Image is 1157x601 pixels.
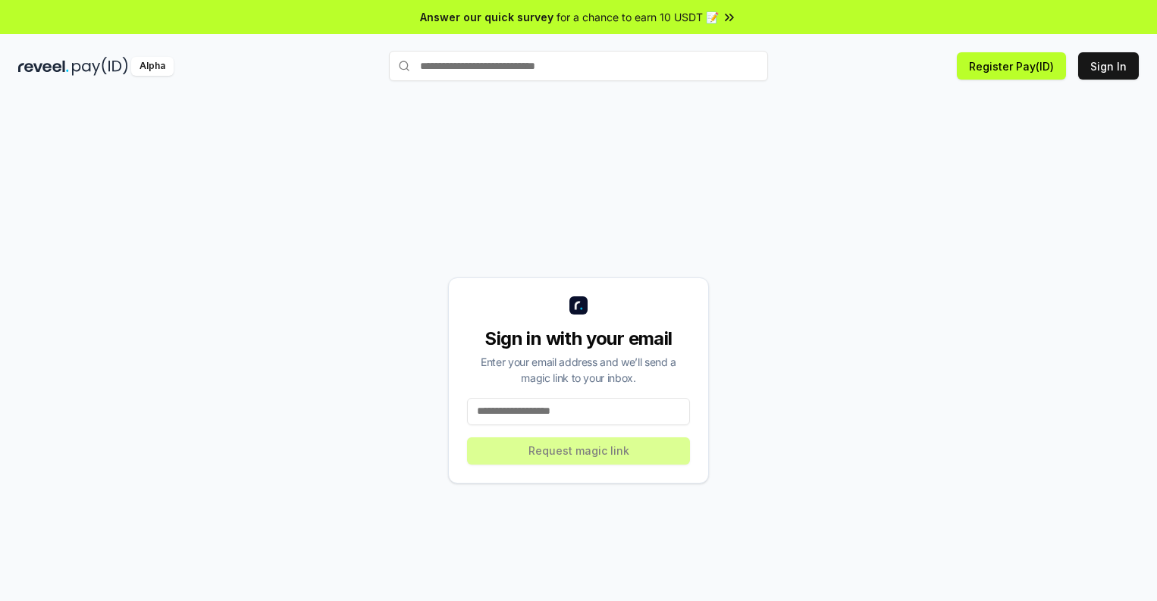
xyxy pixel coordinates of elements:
button: Sign In [1078,52,1139,80]
img: logo_small [569,296,588,315]
button: Register Pay(ID) [957,52,1066,80]
div: Enter your email address and we’ll send a magic link to your inbox. [467,354,690,386]
img: pay_id [72,57,128,76]
img: reveel_dark [18,57,69,76]
div: Sign in with your email [467,327,690,351]
span: for a chance to earn 10 USDT 📝 [557,9,719,25]
div: Alpha [131,57,174,76]
span: Answer our quick survey [420,9,553,25]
